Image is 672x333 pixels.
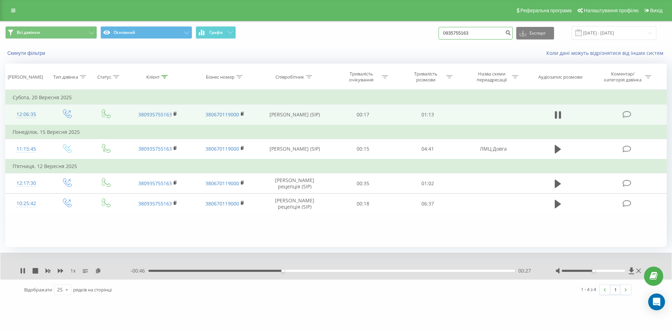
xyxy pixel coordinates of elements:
[100,26,192,39] button: Основний
[395,139,460,159] td: 04:41
[258,139,331,159] td: [PERSON_NAME] (SIP)
[281,269,284,272] div: Accessibility label
[73,287,112,293] span: рядків на сторінці
[8,74,43,80] div: [PERSON_NAME]
[205,145,239,152] a: 380670119000
[138,111,172,118] a: 380935755163
[5,26,97,39] button: Всі дзвінки
[439,27,513,39] input: Пошук за номером
[650,8,663,13] span: Вихід
[584,8,638,13] span: Налаштування профілю
[258,194,331,214] td: [PERSON_NAME] рецепція (SIP)
[53,74,78,80] div: Тип дзвінка
[196,26,236,39] button: Графік
[546,50,667,56] a: Коли дані можуть відрізнятися вiд інших систем
[205,200,239,207] a: 380670119000
[275,74,304,80] div: Співробітник
[331,194,395,214] td: 00:18
[17,30,40,35] span: Всі дзвінки
[331,173,395,194] td: 00:35
[473,71,510,83] div: Назва схеми переадресації
[258,104,331,125] td: [PERSON_NAME] (SIP)
[343,71,380,83] div: Тривалість очікування
[395,194,460,214] td: 06:37
[13,108,40,121] div: 12:06:35
[13,197,40,210] div: 10:25:42
[6,91,667,104] td: Субота, 20 Вересня 2025
[331,139,395,159] td: 00:15
[13,142,40,156] div: 11:15:45
[395,173,460,194] td: 01:02
[146,74,160,80] div: Клієнт
[516,27,554,39] button: Експорт
[57,286,63,293] div: 25
[138,200,172,207] a: 380935755163
[331,104,395,125] td: 00:17
[395,104,460,125] td: 01:13
[6,125,667,139] td: Понеділок, 15 Вересня 2025
[205,111,239,118] a: 380670119000
[13,176,40,190] div: 12:17:30
[407,71,444,83] div: Тривалість розмови
[206,74,234,80] div: Бізнес номер
[131,267,148,274] span: - 00:46
[5,50,49,56] button: Скинути фільтри
[460,139,527,159] td: ЛМЦ Довга
[209,30,223,35] span: Графік
[24,287,52,293] span: Відображати
[97,74,111,80] div: Статус
[602,71,643,83] div: Коментар/категорія дзвінка
[138,180,172,187] a: 380935755163
[610,285,621,295] a: 1
[648,294,665,310] div: Open Intercom Messenger
[538,74,582,80] div: Аудіозапис розмови
[581,286,596,293] div: 1 - 4 з 4
[6,159,667,173] td: П’ятниця, 12 Вересня 2025
[520,8,572,13] span: Реферальна програма
[205,180,239,187] a: 380670119000
[138,145,172,152] a: 380935755163
[258,173,331,194] td: [PERSON_NAME] рецепція (SIP)
[518,267,531,274] span: 00:27
[592,269,595,272] div: Accessibility label
[70,267,76,274] span: 1 x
